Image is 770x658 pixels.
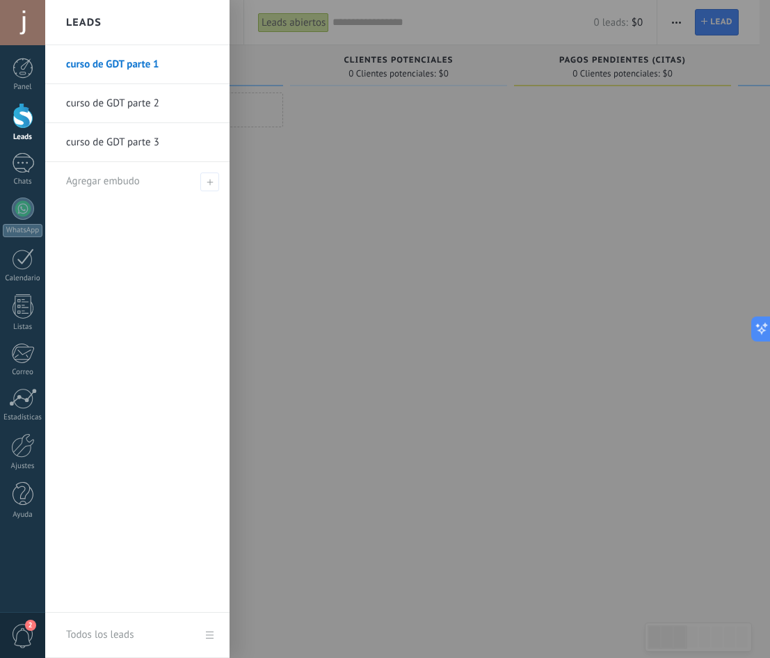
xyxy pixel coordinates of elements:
a: curso de GDT parte 3 [66,123,216,162]
div: Ajustes [3,462,43,471]
div: Panel [3,83,43,92]
span: Agregar embudo [66,175,140,188]
a: curso de GDT parte 1 [66,45,216,84]
span: Agregar embudo [200,172,219,191]
div: Calendario [3,274,43,283]
a: Todos los leads [45,613,230,658]
div: Correo [3,368,43,377]
div: WhatsApp [3,224,42,237]
div: Listas [3,323,43,332]
div: Chats [3,177,43,186]
span: 2 [25,620,36,631]
div: Todos los leads [66,616,134,655]
div: Estadísticas [3,413,43,422]
div: Leads [3,133,43,142]
h2: Leads [66,1,102,45]
a: curso de GDT parte 2 [66,84,216,123]
div: Ayuda [3,511,43,520]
